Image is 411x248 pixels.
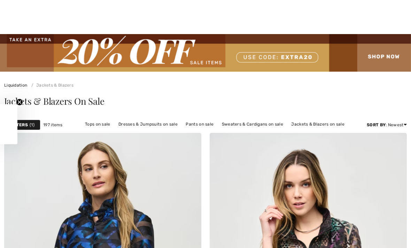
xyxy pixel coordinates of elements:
div: : Newest [367,122,407,128]
span: Jackets & Blazers On Sale [4,95,104,107]
span: 1 [30,122,34,128]
a: Jackets & Blazers [29,83,73,88]
a: Jackets & Blazers on sale [288,120,348,129]
a: Tops on sale [82,120,114,129]
a: Dresses & Jumpsuits on sale [115,120,181,129]
strong: Filters [10,122,28,128]
a: Skirts on sale [175,129,209,138]
span: 197 items [43,122,63,128]
button: Close teaser [16,98,23,105]
a: Sweaters & Cardigans on sale [218,120,287,129]
a: Outerwear on sale [210,129,255,138]
strong: Sort By [367,122,386,127]
a: Liquidation [4,83,27,88]
a: Pants on sale [182,120,217,129]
